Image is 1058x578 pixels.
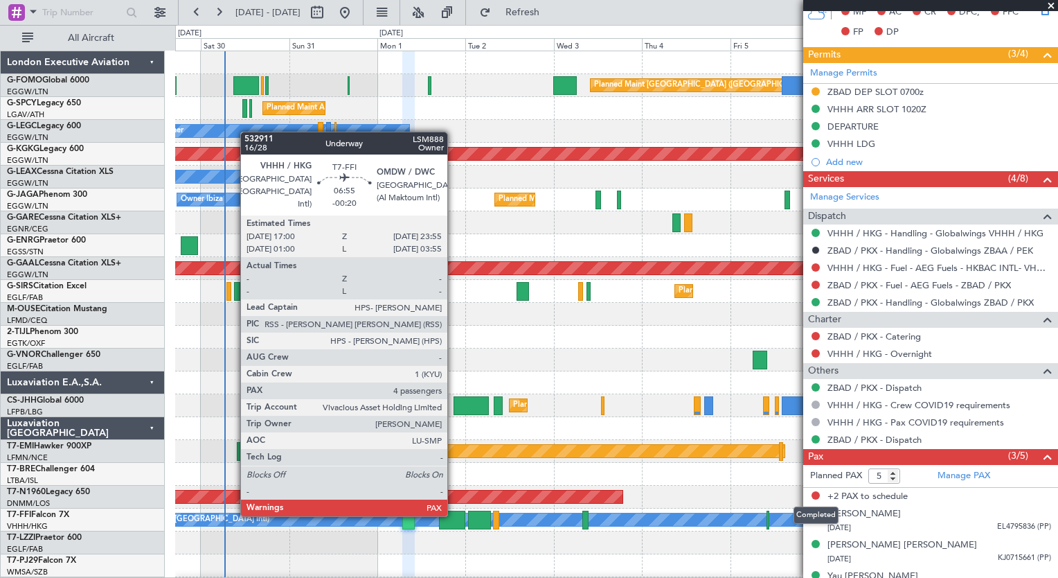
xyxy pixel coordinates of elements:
a: Manage Services [810,191,879,204]
div: [DATE] [178,28,201,40]
a: G-KGKGLegacy 600 [7,145,84,153]
span: FFC [1003,6,1019,19]
div: Planned Maint [GEOGRAPHIC_DATA] ([GEOGRAPHIC_DATA]) [513,395,731,416]
button: All Aircraft [15,27,150,49]
span: T7-FFI [7,511,31,519]
a: G-VNORChallenger 650 [7,351,100,359]
a: ZBAD / PKX - Handling - Globalwings ZBAD / PKX [827,297,1034,308]
a: ZBAD / PKX - Handling - Globalwings ZBAA / PEK [827,245,1033,256]
a: LFMN/NCE [7,453,48,463]
div: Fri 5 [730,38,818,51]
div: [PERSON_NAME] [827,507,901,521]
a: VHHH / HKG - Pax COVID19 requirements [827,417,1004,428]
a: ZBAD / PKX - Catering [827,331,921,342]
span: Services [808,171,844,187]
span: T7-PJ29 [7,557,38,565]
span: M-OUSE [7,305,40,313]
span: T7-BRE [7,465,35,473]
span: G-SPCY [7,99,37,107]
span: CS-JHH [7,396,37,405]
span: Charter [808,312,841,328]
a: EGLF/FAB [7,361,43,371]
a: VHHH / HKG - Overnight [827,348,932,360]
a: VHHH / HKG - Fuel - AEG Fuels - HKBAC INTL- VHHH / HKG [827,262,1051,274]
a: EGNR/CEG [7,224,48,234]
button: Refresh [473,1,556,24]
span: DP [886,26,899,40]
a: VHHH / HKG - Handling - Globalwings VHHH / HKG [827,227,1043,239]
div: Planned Maint [GEOGRAPHIC_DATA] ([GEOGRAPHIC_DATA]) [679,281,897,301]
span: 2-TIJL [7,328,30,336]
a: EGGW/LTN [7,201,48,211]
div: Add new [826,156,1051,168]
span: AC [889,6,902,19]
a: G-GARECessna Citation XLS+ [7,213,121,222]
a: ZBAD / PKX - Dispatch [827,382,922,394]
span: Dispatch [808,209,846,225]
span: FP [853,26,863,40]
a: T7-BREChallenger 604 [7,465,95,473]
a: ZBAD / PKX - Fuel - AEG Fuels - ZBAD / PKX [827,279,1011,291]
a: LFMD/CEQ [7,315,47,326]
span: G-LEGC [7,122,37,130]
span: G-GAAL [7,259,39,268]
a: T7-FFIFalcon 7X [7,511,69,519]
a: T7-EMIHawker 900XP [7,442,91,450]
span: CR [924,6,936,19]
div: DEPARTURE [827,121,879,132]
div: ZBAD DEP SLOT 0700z [827,86,924,98]
div: VHHH LDG [827,138,875,150]
span: G-KGKG [7,145,39,153]
span: G-FOMO [7,76,42,85]
a: VHHH / HKG - Crew COVID19 requirements [827,399,1010,411]
a: G-SIRSCitation Excel [7,282,87,290]
span: T7-N1960 [7,488,46,496]
div: Owner Ibiza [181,189,223,210]
a: CS-JHHGlobal 6000 [7,396,84,405]
span: (3/5) [1008,448,1028,463]
a: EGLF/FAB [7,292,43,303]
span: [DATE] - [DATE] [235,6,301,19]
span: Permits [808,47,841,63]
a: T7-LZZIPraetor 600 [7,534,82,542]
input: Trip Number [42,2,122,23]
span: (3/4) [1008,46,1028,61]
a: T7-N1960Legacy 650 [7,488,90,496]
span: (4/8) [1008,171,1028,186]
span: MF [853,6,866,19]
a: DNMM/LOS [7,498,50,509]
div: Sat 30 [201,38,289,51]
a: 2-TIJLPhenom 300 [7,328,78,336]
span: T7-EMI [7,442,34,450]
a: Manage Permits [810,67,877,80]
a: VHHH/HKG [7,521,48,532]
a: EGGW/LTN [7,87,48,97]
a: T7-PJ29Falcon 7X [7,557,76,565]
div: Planned Maint [GEOGRAPHIC_DATA] ([GEOGRAPHIC_DATA]) [499,189,717,210]
a: LFPB/LBG [7,407,43,417]
span: +2 PAX to schedule [827,490,908,504]
div: Tue 2 [465,38,553,51]
a: G-FOMOGlobal 6000 [7,76,89,85]
a: ZBAD / PKX - Dispatch [827,434,922,446]
a: EGTK/OXF [7,338,45,349]
span: T7-LZZI [7,534,35,542]
span: G-VNOR [7,351,41,359]
a: G-LEGCLegacy 600 [7,122,81,130]
div: Planned Maint Athens ([PERSON_NAME] Intl) [267,98,426,119]
a: LGAV/ATH [7,110,44,120]
a: WMSA/SZB [7,567,48,577]
div: [PERSON_NAME] [PERSON_NAME] [827,538,977,552]
div: Mon 1 [377,38,465,51]
span: G-SIRS [7,282,33,290]
span: G-GARE [7,213,39,222]
a: EGGW/LTN [7,270,48,280]
a: Manage PAX [938,469,990,483]
div: VHHH ARR SLOT 1020Z [827,103,926,115]
div: Planned Maint [GEOGRAPHIC_DATA] [253,441,385,462]
label: Planned PAX [810,469,862,483]
a: EGGW/LTN [7,132,48,143]
span: Others [808,363,839,379]
div: Planned Maint [GEOGRAPHIC_DATA] ([GEOGRAPHIC_DATA]) [594,75,812,96]
a: EGLF/FAB [7,544,43,554]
